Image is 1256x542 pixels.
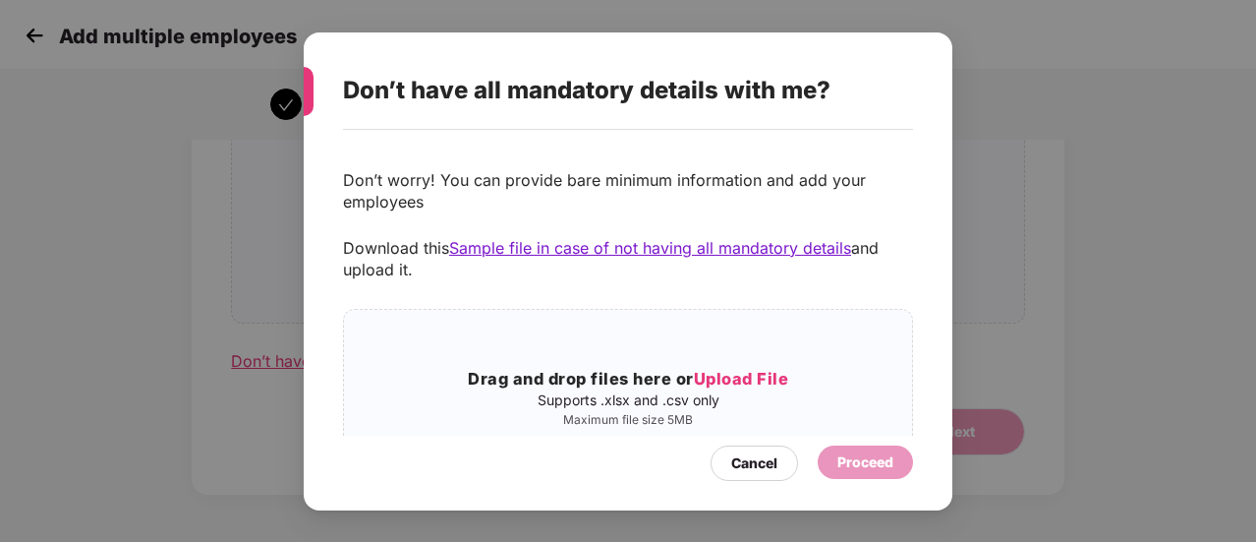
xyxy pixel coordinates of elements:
p: Don’t worry! You can provide bare minimum information and add your employees [343,168,913,211]
span: Upload File [694,368,789,388]
h3: Drag and drop files here or [344,366,912,391]
p: Maximum file size 5MB [344,411,912,427]
div: Don’t have all mandatory details with me? [343,52,866,129]
div: Proceed [837,451,893,472]
p: Supports .xlsx and .csv only [344,391,912,407]
div: Cancel [731,452,777,473]
span: Sample file in case of not having all mandatory details [449,237,851,257]
p: Download this and upload it. [343,236,913,279]
span: Drag and drop files here orUpload FileSupports .xlsx and .csv onlyMaximum file size 5MB [344,309,912,484]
